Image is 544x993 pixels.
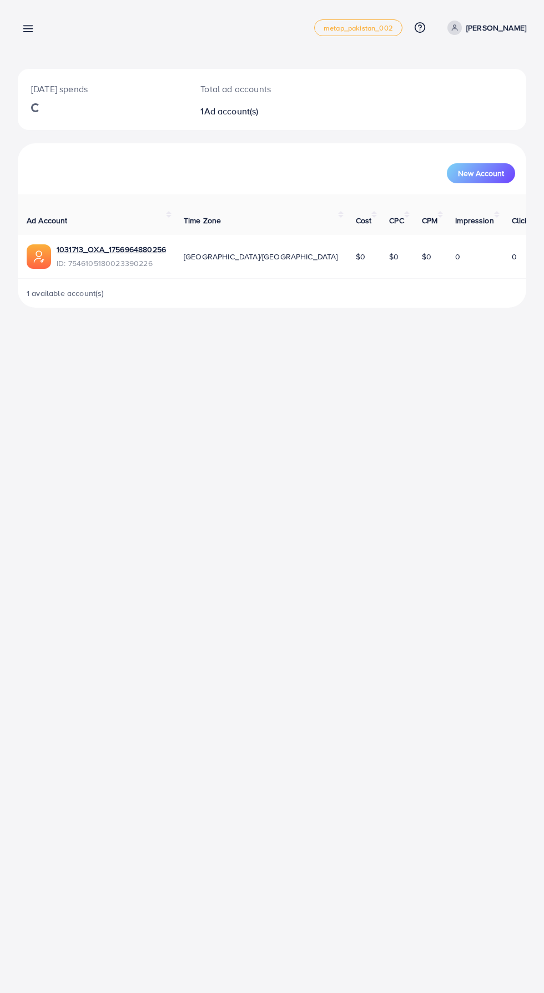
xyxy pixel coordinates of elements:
span: Time Zone [184,215,221,226]
img: ic-ads-acc.e4c84228.svg [27,244,51,269]
span: Clicks [512,215,533,226]
span: Impression [455,215,494,226]
span: CPC [389,215,404,226]
p: Total ad accounts [200,82,301,96]
p: [DATE] spends [31,82,174,96]
span: [GEOGRAPHIC_DATA]/[GEOGRAPHIC_DATA] [184,251,338,262]
span: 0 [512,251,517,262]
span: metap_pakistan_002 [324,24,393,32]
a: [PERSON_NAME] [443,21,526,35]
span: $0 [389,251,399,262]
a: metap_pakistan_002 [314,19,402,36]
a: 1031713_OXA_1756964880256 [57,244,166,255]
button: New Account [447,163,515,183]
span: CPM [422,215,437,226]
span: ID: 7546105180023390226 [57,258,166,269]
span: 0 [455,251,460,262]
span: Ad account(s) [204,105,259,117]
p: [PERSON_NAME] [466,21,526,34]
span: Cost [356,215,372,226]
span: $0 [356,251,365,262]
span: Ad Account [27,215,68,226]
span: New Account [458,169,504,177]
span: 1 available account(s) [27,288,104,299]
span: $0 [422,251,431,262]
h2: 1 [200,106,301,117]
